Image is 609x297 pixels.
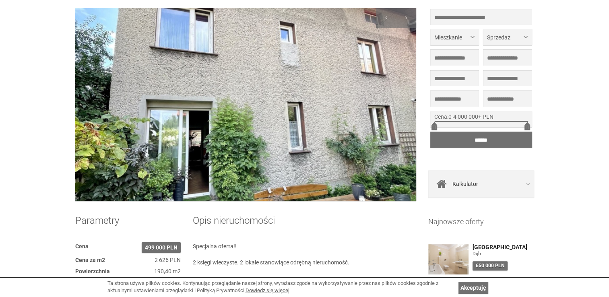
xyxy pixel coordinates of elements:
dt: Cena [75,242,89,250]
dt: Powierzchnia [75,267,110,275]
span: Kalkulator [452,178,478,190]
div: Ta strona używa plików cookies. Kontynuując przeglądanie naszej strony, wyrażasz zgodę na wykorzy... [107,280,454,295]
div: - [430,111,532,127]
h3: Najnowsze oferty [428,218,534,232]
span: Cena: [434,113,448,120]
dd: 2 626 PLN [75,256,181,264]
span: 499 000 PLN [142,242,181,253]
a: Dowiedz się więcej [246,287,289,293]
h2: Parametry [75,215,181,232]
dd: 190,40 m2 [75,267,181,275]
span: 0 [448,113,452,120]
span: Sprzedaż [487,33,522,41]
a: [GEOGRAPHIC_DATA] [473,244,534,250]
a: Akceptuję [458,282,488,294]
span: 4 000 000+ PLN [453,113,493,120]
span: Mieszkanie [434,33,469,41]
button: Sprzedaż [483,29,532,45]
h2: Opis nieruchomości [193,215,416,232]
div: 650 000 PLN [473,261,508,270]
button: Mieszkanie [430,29,479,45]
dt: Cena za m2 [75,256,105,264]
figure: Dąb [473,250,534,257]
img: Dom Sprzedaż Sosnowiec Jęzor Zagaje [75,8,417,201]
